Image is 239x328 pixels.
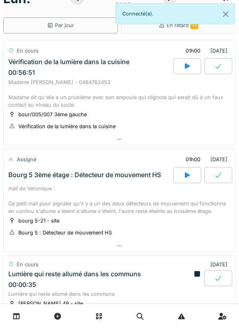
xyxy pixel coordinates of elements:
div: bour/005/007 3ème gauche [18,111,87,118]
div: [DATE] [179,152,231,167]
span: En retard [167,22,198,28]
div: Vérification de la lumière dans la cuisine [18,123,116,130]
div: En cours [17,47,39,55]
div: Lumière qui reste allumé dans les communs [8,290,231,298]
div: mail de Véronique : Ce petit mail pour signaler qu'il y a un des deux détecteurs de mouvement qui... [8,185,231,215]
div: Bourg 5 3ème étage : Détecteur de mouvement HS [8,171,161,179]
div: bourg 5-21 - site [18,217,59,225]
div: [PERSON_NAME] 49 - site [18,300,83,307]
button: Close [217,4,235,25]
div: [DATE] [210,261,231,268]
span: 13 [190,21,198,29]
div: Vérification de la lumière dans la cuisine [8,58,129,66]
div: Assigné [17,156,36,163]
div: [DATE] [179,43,231,58]
div: Madame [PERSON_NAME] - 0484762453 Madame dit qu'elle a un problème avec son ampoule qui clignote ... [8,78,231,109]
div: 01h00 [186,47,200,55]
div: Connecté(e). [116,3,235,24]
div: 00:56:51 [8,69,35,76]
div: Lumière qui reste allumé dans les communs [8,270,141,278]
div: En cours [17,261,39,268]
div: Bourg 5 : Détecteur de mouvement HS [18,229,112,236]
div: 00:00:35 [8,281,36,289]
div: 01h00 [186,156,200,163]
div: Par jour [47,21,74,29]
